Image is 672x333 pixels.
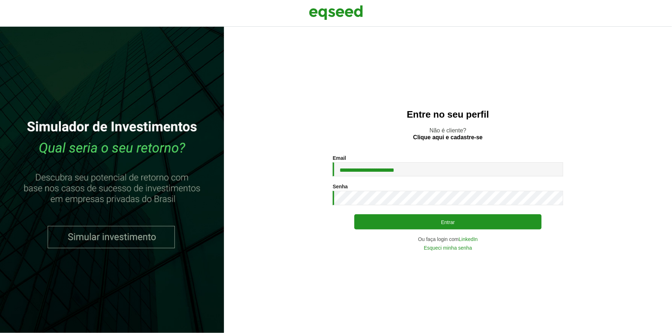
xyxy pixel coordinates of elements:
a: LinkedIn [459,237,478,242]
a: Esqueci minha senha [424,245,472,250]
a: Clique aqui e cadastre-se [413,135,483,140]
h2: Entre no seu perfil [238,109,658,120]
p: Não é cliente? [238,127,658,141]
button: Entrar [354,214,542,229]
img: EqSeed Logo [309,4,363,22]
label: Senha [333,184,348,189]
label: Email [333,155,346,161]
div: Ou faça login com [333,237,563,242]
